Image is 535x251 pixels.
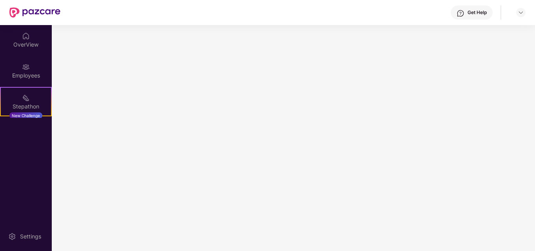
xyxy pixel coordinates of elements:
[9,112,42,119] div: New Challenge
[518,9,524,16] img: svg+xml;base64,PHN2ZyBpZD0iRHJvcGRvd24tMzJ4MzIiIHhtbG5zPSJodHRwOi8vd3d3LnczLm9yZy8yMDAwL3N2ZyIgd2...
[8,233,16,240] img: svg+xml;base64,PHN2ZyBpZD0iU2V0dGluZy0yMHgyMCIgeG1sbnM9Imh0dHA6Ly93d3cudzMub3JnLzIwMDAvc3ZnIiB3aW...
[1,103,51,110] div: Stepathon
[22,63,30,71] img: svg+xml;base64,PHN2ZyBpZD0iRW1wbG95ZWVzIiB4bWxucz0iaHR0cDovL3d3dy53My5vcmcvMjAwMC9zdmciIHdpZHRoPS...
[22,94,30,102] img: svg+xml;base64,PHN2ZyB4bWxucz0iaHR0cDovL3d3dy53My5vcmcvMjAwMC9zdmciIHdpZHRoPSIyMSIgaGVpZ2h0PSIyMC...
[18,233,44,240] div: Settings
[9,7,60,18] img: New Pazcare Logo
[457,9,464,17] img: svg+xml;base64,PHN2ZyBpZD0iSGVscC0zMngzMiIgeG1sbnM9Imh0dHA6Ly93d3cudzMub3JnLzIwMDAvc3ZnIiB3aWR0aD...
[22,32,30,40] img: svg+xml;base64,PHN2ZyBpZD0iSG9tZSIgeG1sbnM9Imh0dHA6Ly93d3cudzMub3JnLzIwMDAvc3ZnIiB3aWR0aD0iMjAiIG...
[468,9,487,16] div: Get Help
